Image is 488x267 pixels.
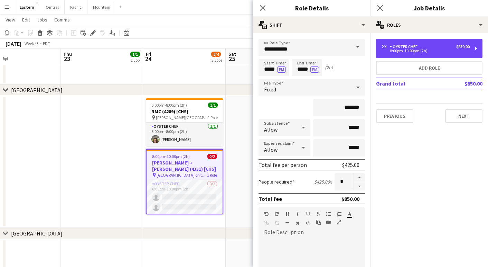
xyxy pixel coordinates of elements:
[337,211,341,217] button: Ordered List
[151,103,187,108] span: 6:00pm-8:00pm (2h)
[370,3,488,12] h3: Job Details
[390,44,420,49] div: Oyster Chef
[306,220,310,226] button: HTML Code
[23,41,40,46] span: Week 43
[347,211,352,217] button: Text Color
[11,230,63,237] div: [GEOGRAPHIC_DATA]
[264,86,276,93] span: Fixed
[62,55,72,63] span: 23
[259,161,307,168] div: Total fee per person
[3,15,18,24] a: View
[43,41,50,46] div: EDT
[147,180,223,214] app-card-role: Oyster Chef0/28:00pm-10:00pm (2h)
[207,172,217,178] span: 1 Role
[264,126,278,133] span: Allow
[227,55,236,63] span: 25
[131,57,140,63] div: 1 Job
[11,87,63,94] div: [GEOGRAPHIC_DATA]
[87,0,116,14] button: Mountain
[65,0,87,14] button: Pacific
[146,123,223,146] app-card-role: Oyster Chef1/16:00pm-8:00pm (2h)[PERSON_NAME]
[253,3,370,12] h3: Role Details
[337,220,341,225] button: Fullscreen
[51,15,73,24] a: Comms
[208,103,218,108] span: 1/1
[342,161,359,168] div: $425.00
[19,15,33,24] a: Edit
[146,108,223,115] h3: RMC (4289) [CHS]
[37,17,47,23] span: Jobs
[146,51,151,57] span: Fri
[211,52,221,57] span: 2/4
[146,98,223,146] app-job-card: 6:00pm-8:00pm (2h)1/1RMC (4289) [CHS] [PERSON_NAME][GEOGRAPHIC_DATA] ([GEOGRAPHIC_DATA], [GEOGRAP...
[326,220,331,225] button: Insert video
[253,17,370,33] div: Shift
[376,61,482,75] button: Add role
[285,211,290,217] button: Bold
[456,44,470,49] div: $850.00
[376,78,442,89] td: Grand total
[326,211,331,217] button: Unordered List
[130,52,140,57] span: 1/1
[310,66,319,73] button: PM
[445,109,482,123] button: Next
[341,195,359,202] div: $850.00
[285,220,290,226] button: Horizontal Line
[207,154,217,159] span: 0/2
[259,195,282,202] div: Total fee
[354,182,365,191] button: Decrease
[147,160,223,172] h3: [PERSON_NAME] + [PERSON_NAME] (4331) [CHS]
[152,154,190,159] span: 8:00pm-10:00pm (2h)
[295,211,300,217] button: Italic
[6,17,15,23] span: View
[264,211,269,217] button: Undo
[370,17,488,33] div: Roles
[264,146,278,153] span: Allow
[157,172,207,178] span: [GEOGRAPHIC_DATA] on the [GEOGRAPHIC_DATA] ([GEOGRAPHIC_DATA], [GEOGRAPHIC_DATA])
[259,179,294,185] label: People required
[442,78,482,89] td: $850.00
[306,211,310,217] button: Underline
[277,66,286,73] button: PM
[376,109,413,123] button: Previous
[63,51,72,57] span: Thu
[6,40,21,47] div: [DATE]
[295,220,300,226] button: Clear Formatting
[208,115,218,120] span: 1 Role
[228,51,236,57] span: Sat
[274,211,279,217] button: Redo
[316,220,321,225] button: Paste as plain text
[146,149,223,214] app-job-card: 8:00pm-10:00pm (2h)0/2[PERSON_NAME] + [PERSON_NAME] (4331) [CHS] [GEOGRAPHIC_DATA] on the [GEOGRA...
[34,15,50,24] a: Jobs
[382,44,390,49] div: 2 x
[40,0,65,14] button: Central
[145,55,151,63] span: 24
[354,173,365,182] button: Increase
[156,115,208,120] span: [PERSON_NAME][GEOGRAPHIC_DATA] ([GEOGRAPHIC_DATA], [GEOGRAPHIC_DATA])
[22,17,30,23] span: Edit
[212,57,222,63] div: 3 Jobs
[325,64,333,71] div: (2h)
[316,211,321,217] button: Strikethrough
[314,179,332,185] div: $425.00 x
[54,17,70,23] span: Comms
[382,49,470,53] div: 8:00pm-10:00pm (2h)
[14,0,40,14] button: Eastern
